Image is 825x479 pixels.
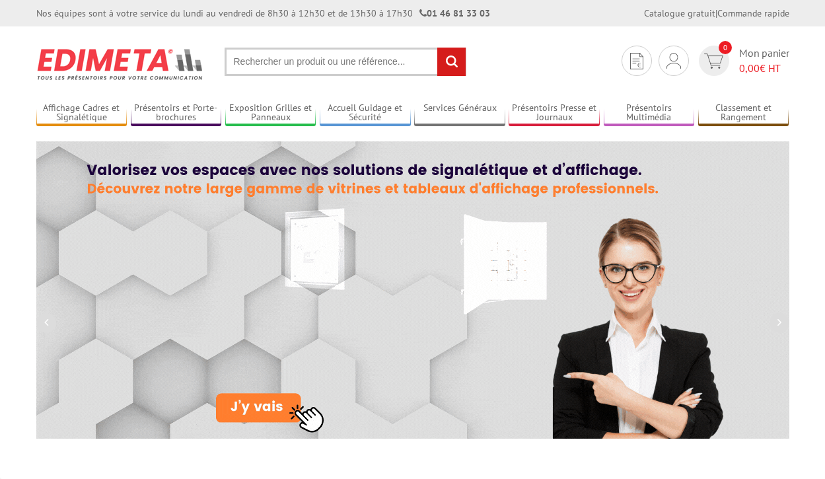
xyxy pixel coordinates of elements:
a: Accueil Guidage et Sécurité [320,102,411,124]
a: Commande rapide [717,7,789,19]
a: Présentoirs Multimédia [604,102,695,124]
a: Présentoirs et Porte-brochures [131,102,222,124]
span: 0 [719,41,732,54]
a: Exposition Grilles et Panneaux [225,102,316,124]
strong: 01 46 81 33 03 [419,7,490,19]
input: Rechercher un produit ou une référence... [225,48,466,76]
img: devis rapide [630,53,643,69]
a: Présentoirs Presse et Journaux [509,102,600,124]
img: devis rapide [704,54,723,69]
a: Catalogue gratuit [644,7,715,19]
img: Présentoir, panneau, stand - Edimeta - PLV, affichage, mobilier bureau, entreprise [36,40,205,89]
span: € HT [739,61,789,76]
img: devis rapide [666,53,681,69]
span: 0,00 [739,61,760,75]
a: Classement et Rangement [698,102,789,124]
a: devis rapide 0 Mon panier 0,00€ HT [696,46,789,76]
input: rechercher [437,48,466,76]
div: | [644,7,789,20]
a: Affichage Cadres et Signalétique [36,102,127,124]
div: Nos équipes sont à votre service du lundi au vendredi de 8h30 à 12h30 et de 13h30 à 17h30 [36,7,490,20]
a: Services Généraux [414,102,505,124]
span: Mon panier [739,46,789,76]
